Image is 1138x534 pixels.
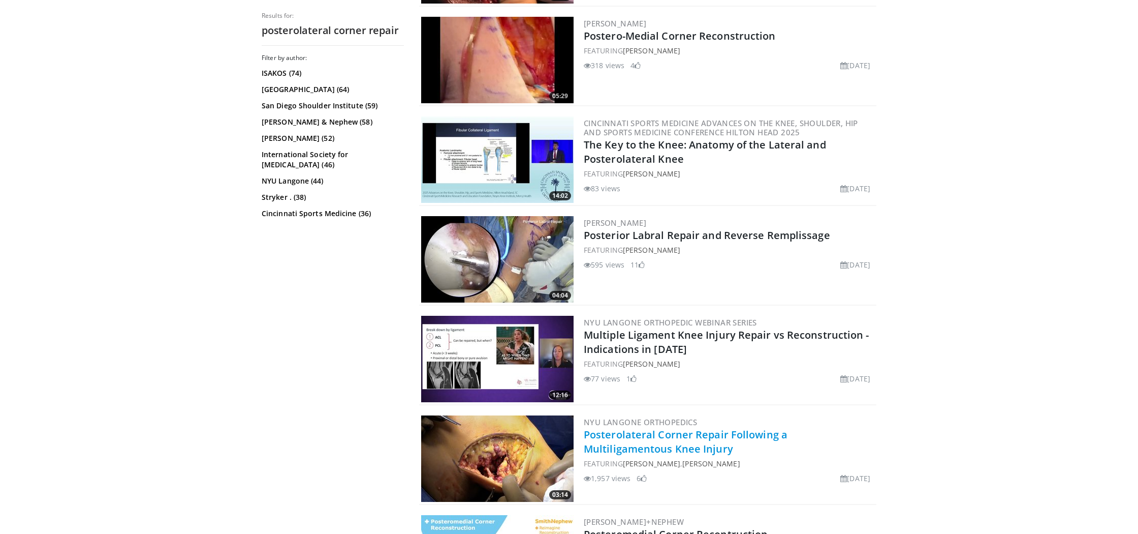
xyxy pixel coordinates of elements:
a: [PERSON_NAME] [584,18,646,28]
a: Cincinnati Sports Medicine (36) [262,209,401,219]
a: [PERSON_NAME] [623,169,680,179]
li: 4 [630,60,641,71]
h3: Filter by author: [262,54,404,62]
span: 03:14 [549,490,571,499]
img: 6a39fb69-0f7d-4476-9f0b-4807b55b81df.jpg.300x170_q85_crop-smart_upscale.jpg [421,416,574,502]
a: NYU Langone (44) [262,176,401,186]
a: 14:02 [421,116,574,203]
a: 03:14 [421,416,574,502]
li: 1,957 views [584,473,630,484]
span: 14:02 [549,191,571,200]
span: 04:04 [549,291,571,300]
li: [DATE] [840,183,870,194]
span: 05:29 [549,92,571,101]
a: [PERSON_NAME] [623,359,680,369]
a: International Society for [MEDICAL_DATA] (46) [262,150,401,170]
a: ISAKOS (74) [262,68,401,78]
li: [DATE] [840,60,870,71]
a: [PERSON_NAME] [623,46,680,55]
a: Cincinnati Sports Medicine Advances on the Knee, Shoulder, Hip and Sports Medicine Conference Hil... [584,118,858,137]
li: 77 views [584,373,620,384]
a: 12:16 [421,316,574,402]
img: 1ae9b744-ce94-4911-875f-fb396b0c41f4.300x170_q85_crop-smart_upscale.jpg [421,116,574,203]
a: [PERSON_NAME] (52) [262,133,401,143]
a: Postero-Medial Corner Reconstruction [584,29,776,43]
li: 83 views [584,183,620,194]
span: 12:16 [549,391,571,400]
li: [DATE] [840,259,870,270]
a: San Diego Shoulder Institute (59) [262,101,401,111]
a: Stryker . (38) [262,192,401,202]
a: [PERSON_NAME] [682,459,740,468]
div: FEATURING [584,245,874,255]
div: FEATURING , [584,458,874,469]
a: Posterior Labral Repair and Reverse Remplissage [584,228,830,242]
li: 595 views [584,259,624,270]
p: Results for: [262,12,404,20]
a: 05:29 [421,17,574,103]
a: [PERSON_NAME] [584,218,646,228]
a: Posterolateral Corner Repair Following a Multiligamentous Knee Injury [584,428,787,456]
a: [GEOGRAPHIC_DATA] (64) [262,84,401,95]
div: FEATURING [584,45,874,56]
li: [DATE] [840,373,870,384]
li: 1 [626,373,637,384]
li: 318 views [584,60,624,71]
li: [DATE] [840,473,870,484]
a: [PERSON_NAME]+Nephew [584,517,684,527]
a: [PERSON_NAME] [623,245,680,255]
a: [PERSON_NAME] [623,459,680,468]
a: [PERSON_NAME] & Nephew (58) [262,117,401,127]
img: 1f0fde14-1ea8-48c2-82da-c65aa79dfc86.300x170_q85_crop-smart_upscale.jpg [421,316,574,402]
li: 11 [630,259,645,270]
a: The Key to the Knee: Anatomy of the Lateral and Posterolateral Knee [584,138,826,166]
li: 6 [637,473,647,484]
h2: posterolateral corner repair [262,24,404,37]
div: FEATURING [584,359,874,369]
a: 04:04 [421,216,574,303]
div: FEATURING [584,168,874,179]
a: NYU Langone Orthopedics [584,417,697,427]
img: 6440c6e0-ba58-4209-981d-a048b277fbea.300x170_q85_crop-smart_upscale.jpg [421,216,574,303]
a: Multiple Ligament Knee Injury Repair vs Reconstruction - Indications in [DATE] [584,328,869,356]
a: NYU Langone Orthopedic Webinar Series [584,317,757,328]
img: b82e8248-ae3c-468f-a9b0-6dbf1d8dd5b4.300x170_q85_crop-smart_upscale.jpg [421,17,574,103]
